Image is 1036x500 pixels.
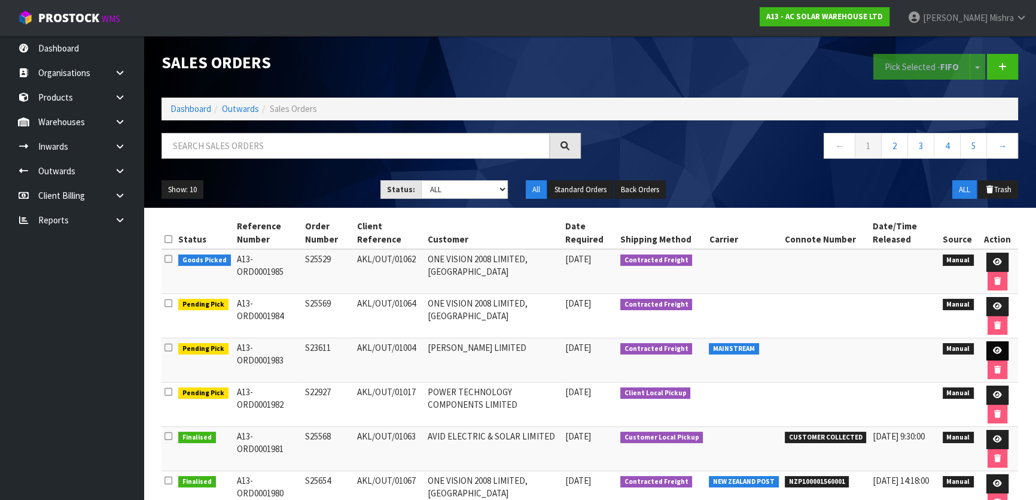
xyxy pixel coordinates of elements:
[18,10,33,25] img: cube-alt.png
[102,13,120,25] small: WMS
[234,427,303,471] td: A13-ORD0001981
[923,12,988,23] span: [PERSON_NAME]
[943,476,974,488] span: Manual
[943,432,974,444] span: Manual
[934,133,961,159] a: 4
[234,217,303,249] th: Reference Number
[425,217,562,249] th: Customer
[387,184,415,195] strong: Status:
[565,386,591,398] span: [DATE]
[907,133,934,159] a: 3
[943,387,974,399] span: Manual
[178,432,216,444] span: Finalised
[766,11,883,22] strong: A13 - AC SOLAR WAREHOUSE LTD
[175,217,234,249] th: Status
[565,298,591,309] span: [DATE]
[354,383,425,427] td: AKL/OUT/01017
[824,133,855,159] a: ←
[302,294,354,338] td: S25569
[943,343,974,355] span: Manual
[709,343,759,355] span: MAINSTREAM
[234,383,303,427] td: A13-ORD0001982
[943,299,974,311] span: Manual
[940,217,977,249] th: Source
[986,133,1018,159] a: →
[943,254,974,266] span: Manual
[270,103,317,114] span: Sales Orders
[614,180,666,199] button: Back Orders
[354,249,425,294] td: AKL/OUT/01062
[425,383,562,427] td: POWER TECHNOLOGY COMPONENTS LIMITED
[425,294,562,338] td: ONE VISION 2008 LIMITED, [GEOGRAPHIC_DATA]
[178,254,231,266] span: Goods Picked
[873,54,970,80] button: Pick Selected -FIFO
[354,338,425,383] td: AKL/OUT/01004
[785,432,867,444] span: CUSTOMER COLLECTED
[978,180,1018,199] button: Trash
[706,217,782,249] th: Carrier
[354,427,425,471] td: AKL/OUT/01063
[562,217,617,249] th: Date Required
[425,427,562,471] td: AVID ELECTRIC & SOLAR LIMITED
[234,338,303,383] td: A13-ORD0001983
[620,343,693,355] span: Contracted Freight
[782,217,870,249] th: Connote Number
[170,103,211,114] a: Dashboard
[869,217,939,249] th: Date/Time Released
[855,133,882,159] a: 1
[548,180,613,199] button: Standard Orders
[162,133,550,159] input: Search sales orders
[760,7,889,26] a: A13 - AC SOLAR WAREHOUSE LTD
[960,133,987,159] a: 5
[162,54,581,72] h1: Sales Orders
[785,476,849,488] span: NZP100001560001
[178,387,228,399] span: Pending Pick
[178,343,228,355] span: Pending Pick
[354,294,425,338] td: AKL/OUT/01064
[302,338,354,383] td: S23611
[620,432,703,444] span: Customer Local Pickup
[977,217,1018,249] th: Action
[425,338,562,383] td: [PERSON_NAME] LIMITED
[565,253,591,265] span: [DATE]
[178,476,216,488] span: Finalised
[162,180,203,199] button: Show: 10
[565,431,591,442] span: [DATE]
[952,180,977,199] button: ALL
[565,475,591,486] span: [DATE]
[222,103,259,114] a: Outwards
[38,10,99,26] span: ProStock
[620,254,693,266] span: Contracted Freight
[881,133,908,159] a: 2
[302,383,354,427] td: S22927
[178,299,228,311] span: Pending Pick
[940,61,959,72] strong: FIFO
[620,299,693,311] span: Contracted Freight
[526,180,547,199] button: All
[302,427,354,471] td: S25568
[872,475,928,486] span: [DATE] 14:18:00
[302,249,354,294] td: S25529
[709,476,779,488] span: NEW ZEALAND POST
[617,217,706,249] th: Shipping Method
[599,133,1018,162] nav: Page navigation
[872,431,924,442] span: [DATE] 9:30:00
[620,476,693,488] span: Contracted Freight
[234,249,303,294] td: A13-ORD0001985
[565,342,591,353] span: [DATE]
[989,12,1014,23] span: Mishra
[425,249,562,294] td: ONE VISION 2008 LIMITED, [GEOGRAPHIC_DATA]
[354,217,425,249] th: Client Reference
[302,217,354,249] th: Order Number
[234,294,303,338] td: A13-ORD0001984
[620,387,691,399] span: Client Local Pickup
